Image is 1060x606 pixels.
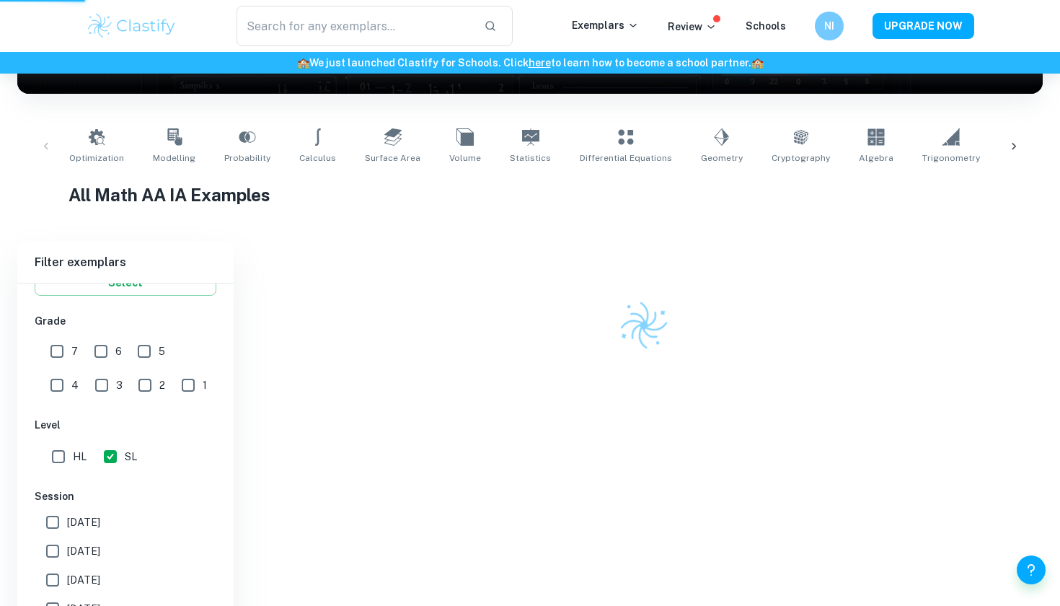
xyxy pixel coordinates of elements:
h6: Level [35,417,216,433]
img: Clastify logo [615,297,673,355]
span: 4 [71,377,79,393]
span: 3 [116,377,123,393]
span: Cryptography [772,151,830,164]
h6: Grade [35,313,216,329]
p: Exemplars [572,17,639,33]
span: Modelling [153,151,195,164]
span: Optimization [69,151,124,164]
h1: All Math AA IA Examples [69,182,991,208]
h6: NI [821,18,838,34]
span: 7 [71,343,78,359]
span: 🏫 [297,57,309,69]
span: 6 [115,343,122,359]
button: UPGRADE NOW [873,13,974,39]
span: Volume [449,151,481,164]
span: SL [125,449,137,465]
span: Algebra [859,151,893,164]
span: 2 [159,377,165,393]
span: Surface Area [365,151,420,164]
input: Search for any exemplars... [237,6,472,46]
button: NI [815,12,844,40]
span: [DATE] [67,514,100,530]
span: Statistics [510,151,551,164]
span: 🏫 [751,57,764,69]
button: Help and Feedback [1017,555,1046,584]
span: [DATE] [67,543,100,559]
h6: Session [35,488,216,504]
span: Probability [224,151,270,164]
span: Geometry [701,151,743,164]
span: HL [73,449,87,465]
img: Clastify logo [86,12,177,40]
a: here [529,57,551,69]
h6: We just launched Clastify for Schools. Click to learn how to become a school partner. [3,55,1057,71]
h6: Filter exemplars [17,242,234,283]
span: 5 [159,343,165,359]
a: Schools [746,20,786,32]
span: Differential Equations [580,151,672,164]
span: [DATE] [67,572,100,588]
span: Trigonometry [922,151,980,164]
span: Calculus [299,151,336,164]
p: Review [668,19,717,35]
span: 1 [203,377,207,393]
